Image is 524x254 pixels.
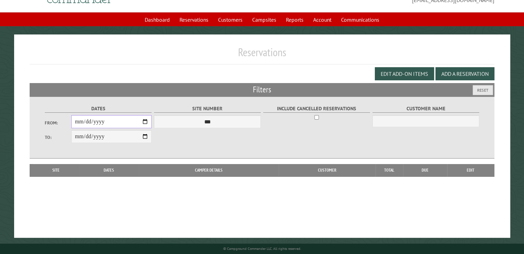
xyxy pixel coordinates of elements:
[435,67,494,80] button: Add a Reservation
[30,45,494,64] h1: Reservations
[33,164,79,176] th: Site
[337,13,383,26] a: Communications
[139,164,279,176] th: Camper Details
[214,13,247,26] a: Customers
[473,85,493,95] button: Reset
[30,83,494,96] h2: Filters
[372,105,480,113] label: Customer Name
[263,105,370,113] label: Include Cancelled Reservations
[141,13,174,26] a: Dashboard
[79,164,139,176] th: Dates
[376,164,403,176] th: Total
[45,120,72,126] label: From:
[248,13,280,26] a: Campsites
[282,13,308,26] a: Reports
[447,164,494,176] th: Edit
[175,13,213,26] a: Reservations
[45,134,72,141] label: To:
[154,105,261,113] label: Site Number
[403,164,447,176] th: Due
[223,246,301,251] small: © Campground Commander LLC. All rights reserved.
[309,13,336,26] a: Account
[45,105,152,113] label: Dates
[375,67,434,80] button: Edit Add-on Items
[279,164,376,176] th: Customer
